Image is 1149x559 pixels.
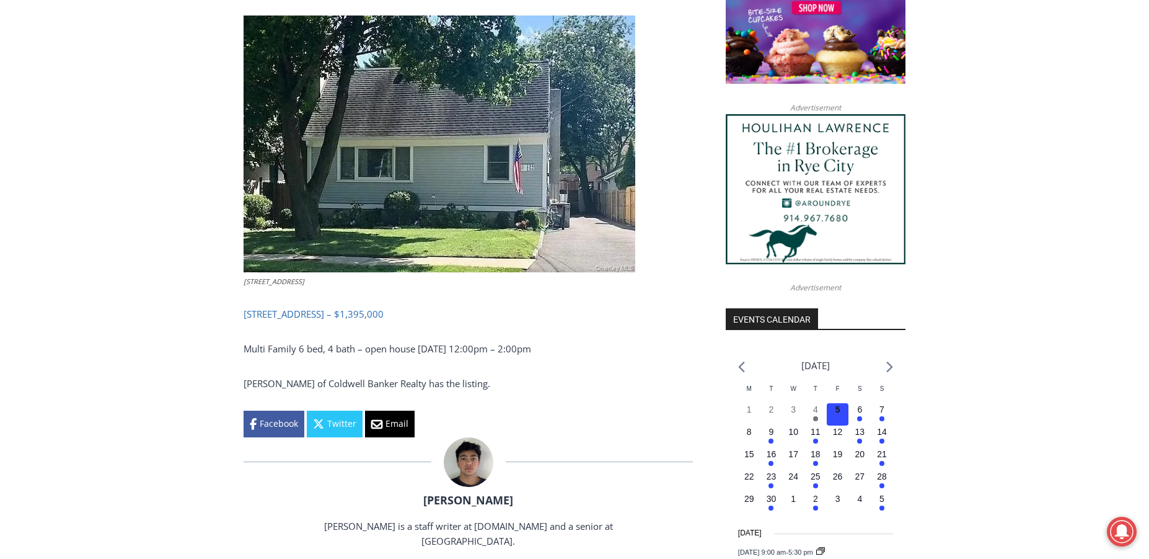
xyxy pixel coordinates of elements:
[788,427,798,437] time: 10
[857,439,862,444] em: Has events
[871,470,893,493] button: 28 Has events
[324,123,574,151] span: Intern @ [DOMAIN_NAME]
[768,506,773,511] em: Has events
[738,548,786,555] span: [DATE] 9:00 am
[726,308,818,329] h2: Events Calendar
[877,449,887,459] time: 21
[782,493,804,515] button: 1
[1,125,125,154] a: Open Tues. - Sun. [PHONE_NUMBER]
[833,427,843,437] time: 12
[769,385,773,392] span: T
[760,493,783,515] button: 30 Has events
[879,506,884,511] em: Has events
[848,403,871,426] button: 6 Has events
[768,461,773,466] em: Has events
[244,341,693,356] p: Multi Family 6 bed, 4 bath – open house [DATE] 12:00pm – 2:00pm
[813,506,818,511] em: Has events
[855,427,865,437] time: 13
[782,384,804,403] div: Wednesday
[813,461,818,466] em: Has events
[244,411,304,437] a: Facebook
[871,403,893,426] button: 7 Has events
[877,427,887,437] time: 14
[244,308,384,320] a: [STREET_ADDRESS] – $1,395,000
[760,470,783,493] button: 23 Has events
[827,403,849,426] button: 5
[747,427,752,437] time: 8
[811,449,821,459] time: 18
[782,470,804,493] button: 24
[744,449,754,459] time: 15
[311,519,626,548] p: [PERSON_NAME] is a staff writer at [DOMAIN_NAME] and a senior at [GEOGRAPHIC_DATA].
[726,114,905,264] img: Houlihan Lawrence The #1 Brokerage in Rye City
[738,361,745,373] a: Previous month
[835,405,840,414] time: 5
[848,448,871,470] button: 20
[760,448,783,470] button: 16 Has events
[804,493,827,515] button: 2 Has events
[848,493,871,515] button: 4
[833,449,843,459] time: 19
[879,439,884,444] em: Has events
[778,102,853,114] span: Advertisement
[788,472,798,481] time: 24
[813,494,818,504] time: 2
[782,403,804,426] button: 3
[767,449,777,459] time: 16
[738,548,815,555] time: -
[747,385,752,392] span: M
[827,448,849,470] button: 19
[879,483,884,488] em: Has events
[848,470,871,493] button: 27
[827,384,849,403] div: Friday
[769,405,774,414] time: 2
[307,411,363,437] a: Twitter
[790,385,796,392] span: W
[886,361,893,373] a: Next month
[767,472,777,481] time: 23
[804,426,827,448] button: 11 Has events
[871,426,893,448] button: 14 Has events
[365,411,415,437] a: Email
[738,403,760,426] button: 1
[827,426,849,448] button: 12
[879,461,884,466] em: Has events
[744,494,754,504] time: 29
[768,483,773,488] em: Has events
[857,405,862,414] time: 6
[244,376,693,391] p: [PERSON_NAME] of Coldwell Banker Realty has the listing.
[833,472,843,481] time: 26
[880,385,884,392] span: S
[827,493,849,515] button: 3
[788,449,798,459] time: 17
[855,449,865,459] time: 20
[871,384,893,403] div: Sunday
[244,16,635,272] img: 134-136 Dearborn Avenue, Rye
[879,405,884,414] time: 7
[879,416,884,421] em: Has events
[738,493,760,515] button: 29
[313,1,586,120] div: "I learned about the history of a place I’d honestly never considered even as a resident of [GEOG...
[760,384,783,403] div: Tuesday
[760,426,783,448] button: 9 Has events
[738,470,760,493] button: 22
[738,527,762,539] time: [DATE]
[848,426,871,448] button: 13 Has events
[848,384,871,403] div: Saturday
[767,494,777,504] time: 30
[813,439,818,444] em: Has events
[804,384,827,403] div: Thursday
[4,128,121,175] span: Open Tues. - Sun. [PHONE_NUMBER]
[804,448,827,470] button: 18 Has events
[769,427,774,437] time: 9
[791,405,796,414] time: 3
[811,427,821,437] time: 11
[298,120,601,154] a: Intern @ [DOMAIN_NAME]
[835,494,840,504] time: 3
[836,385,840,392] span: F
[871,448,893,470] button: 21 Has events
[791,494,796,504] time: 1
[813,416,818,421] em: Has events
[801,357,830,374] li: [DATE]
